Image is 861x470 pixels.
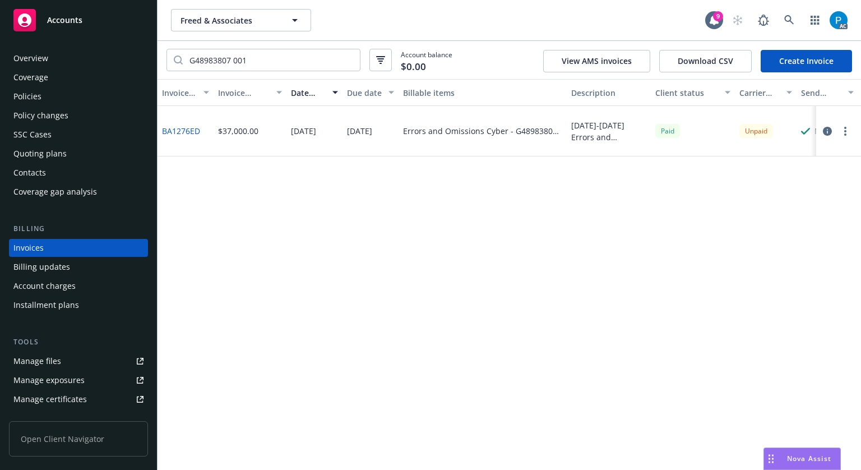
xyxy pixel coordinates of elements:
button: Carrier status [735,79,797,106]
div: Send result [801,87,841,99]
a: Accounts [9,4,148,36]
button: Invoice ID [158,79,214,106]
a: Invoices [9,239,148,257]
svg: Search [174,56,183,64]
div: Description [571,87,646,99]
span: $0.00 [401,59,426,74]
div: Invoice ID [162,87,197,99]
div: Carrier status [739,87,780,99]
div: Manage exposures [13,371,85,389]
input: Filter by keyword... [183,49,360,71]
div: Billing [9,223,148,234]
a: Start snowing [726,9,749,31]
button: Billable items [399,79,567,106]
a: Billing updates [9,258,148,276]
a: Manage certificates [9,390,148,408]
a: Contacts [9,164,148,182]
div: $37,000.00 [218,125,258,137]
div: Account charges [13,277,76,295]
a: Report a Bug [752,9,775,31]
div: [DATE] [347,125,372,137]
a: Manage claims [9,409,148,427]
div: Coverage [13,68,48,86]
a: Manage files [9,352,148,370]
button: Invoice amount [214,79,286,106]
a: Account charges [9,277,148,295]
button: Client status [651,79,735,106]
div: Overview [13,49,48,67]
button: Freed & Associates [171,9,311,31]
div: Unpaid [739,124,773,138]
div: [DATE]-[DATE] Errors and Omissions Renewal [571,119,646,143]
a: BA1276ED [162,125,200,137]
div: Manage certificates [13,390,87,408]
div: SSC Cases [13,126,52,144]
span: Account balance [401,50,452,70]
div: Manage files [13,352,61,370]
a: Policy changes [9,107,148,125]
img: photo [830,11,848,29]
div: Installment plans [13,296,79,314]
a: Installment plans [9,296,148,314]
div: Errors and Omissions Cyber - G48983807 001 [403,125,562,137]
button: Send result [797,79,858,106]
span: Nova Assist [787,454,831,463]
button: View AMS invoices [543,50,650,72]
a: SSC Cases [9,126,148,144]
a: Policies [9,87,148,105]
a: Quoting plans [9,145,148,163]
span: Freed & Associates [180,15,277,26]
button: Download CSV [659,50,752,72]
div: Billable items [403,87,562,99]
button: Description [567,79,651,106]
div: Contacts [13,164,46,182]
div: Drag to move [764,448,778,469]
a: Create Invoice [761,50,852,72]
div: Client status [655,87,718,99]
button: Due date [342,79,399,106]
a: Coverage gap analysis [9,183,148,201]
button: Nova Assist [763,448,841,470]
a: Overview [9,49,148,67]
div: Manage claims [13,409,70,427]
a: Coverage [9,68,148,86]
div: Paid [655,124,680,138]
div: Tools [9,337,148,348]
a: Manage exposures [9,371,148,389]
div: Invoice amount [218,87,270,99]
button: Date issued [286,79,342,106]
a: Search [778,9,800,31]
a: Switch app [804,9,826,31]
span: Open Client Navigator [9,421,148,457]
div: Coverage gap analysis [13,183,97,201]
div: [DATE] [291,125,316,137]
div: Billing updates [13,258,70,276]
span: Accounts [47,16,82,25]
div: 9 [713,11,723,21]
div: Policy changes [13,107,68,125]
div: Invoices [13,239,44,257]
div: Date issued [291,87,326,99]
div: Policies [13,87,41,105]
div: Quoting plans [13,145,67,163]
div: Due date [347,87,382,99]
